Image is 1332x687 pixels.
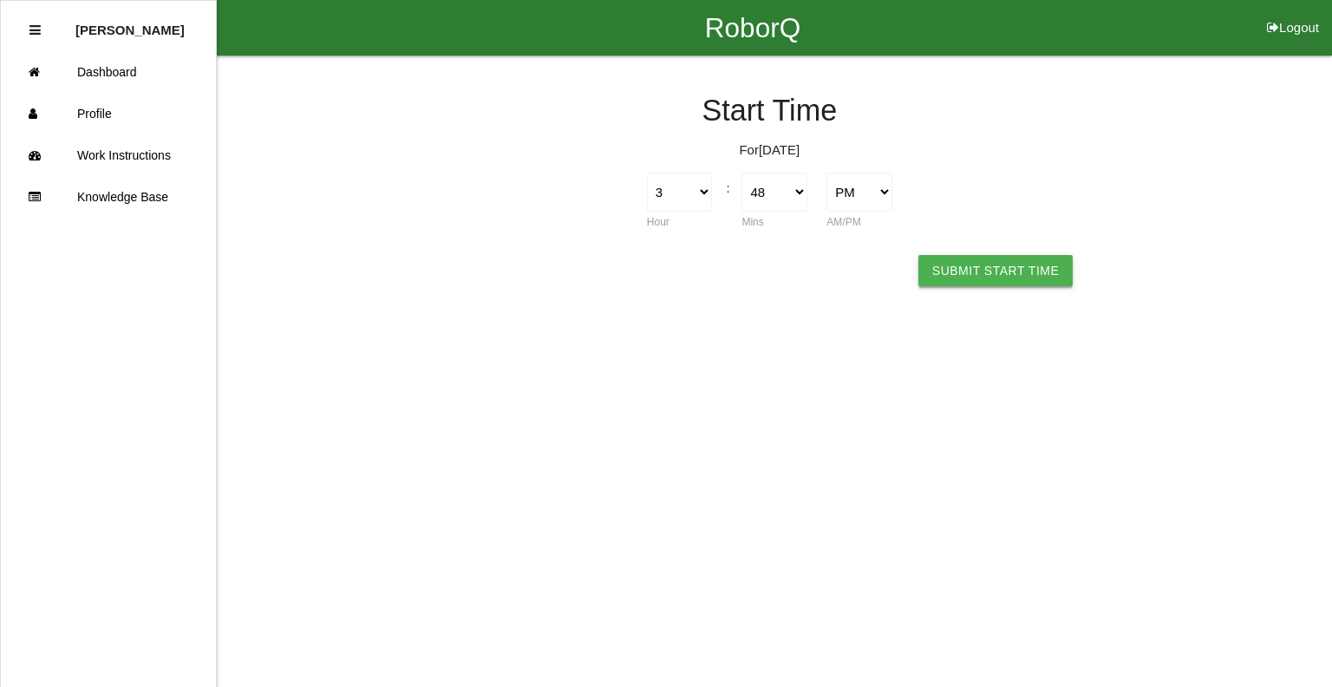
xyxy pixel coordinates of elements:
p: Dawn Gardner [75,10,185,37]
button: Submit Start Time [918,255,1073,286]
a: Dashboard [1,51,216,93]
label: Hour [647,216,669,228]
a: Knowledge Base [1,176,216,218]
div: Close [29,10,41,51]
label: AM/PM [826,216,860,228]
a: Profile [1,93,216,134]
h4: Start Time [260,95,1279,128]
a: Work Instructions [1,134,216,176]
p: For [DATE] [260,141,1279,160]
div: : [721,173,732,199]
label: Mins [741,216,763,228]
